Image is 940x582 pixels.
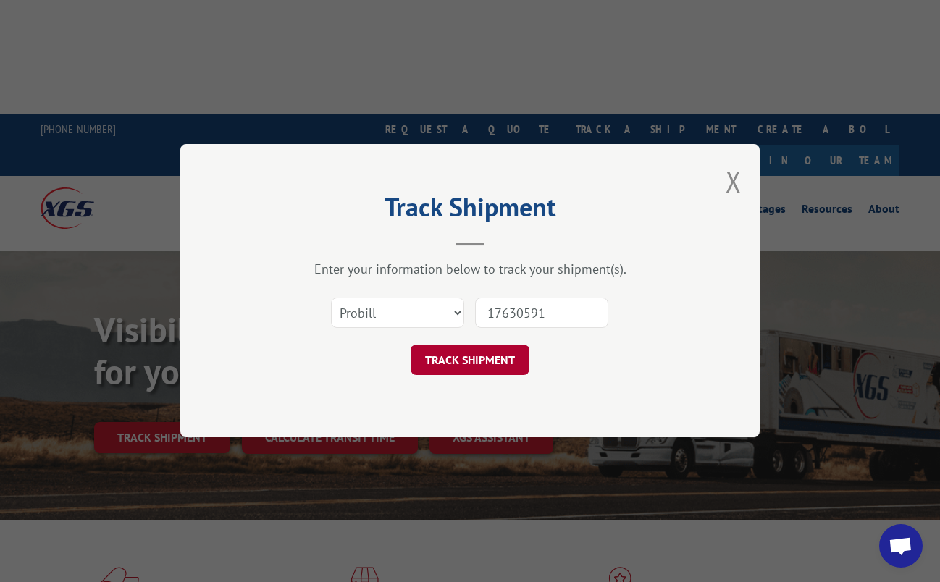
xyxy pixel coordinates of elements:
div: Open chat [879,524,923,568]
h2: Track Shipment [253,197,687,224]
button: Close modal [726,162,742,201]
button: TRACK SHIPMENT [411,345,529,376]
div: Enter your information below to track your shipment(s). [253,261,687,278]
input: Number(s) [475,298,608,329]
